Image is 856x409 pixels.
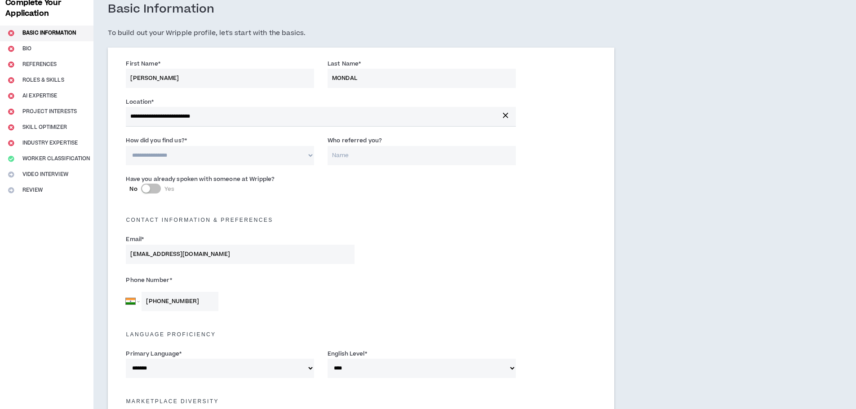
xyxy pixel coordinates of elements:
h5: To build out your Wripple profile, let's start with the basics. [108,28,614,39]
label: Phone Number [126,273,354,287]
button: NoYes [141,184,161,194]
label: Location [126,95,154,109]
label: How did you find us? [126,133,187,148]
span: Yes [164,185,174,193]
label: Have you already spoken with someone at Wripple? [126,172,275,186]
input: Enter Email [126,245,354,264]
h3: Basic Information [108,2,214,17]
h5: Contact Information & preferences [119,217,603,223]
label: Email [126,232,144,246]
span: No [129,185,137,193]
label: English Level [328,347,367,361]
label: Who referred you? [328,133,382,148]
input: Last Name [328,69,516,88]
label: Primary Language [126,347,182,361]
input: First Name [126,69,314,88]
label: First Name [126,57,160,71]
input: Name [328,146,516,165]
h5: Marketplace Diversity [119,398,603,405]
h5: Language Proficiency [119,331,603,338]
label: Last Name [328,57,361,71]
